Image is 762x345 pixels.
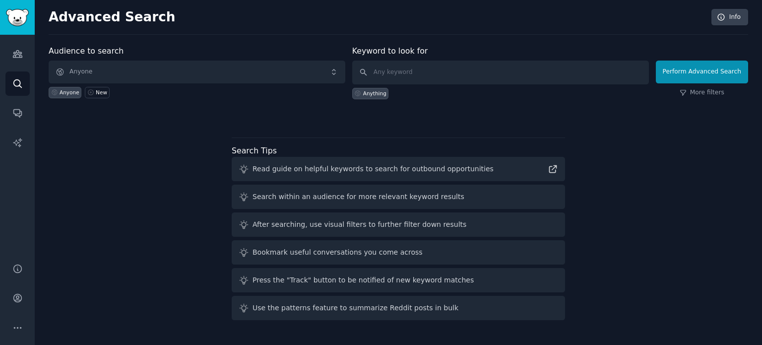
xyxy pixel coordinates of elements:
[49,9,706,25] h2: Advanced Search
[656,61,748,83] button: Perform Advanced Search
[352,61,649,84] input: Any keyword
[49,46,124,56] label: Audience to search
[253,275,474,285] div: Press the "Track" button to be notified of new keyword matches
[85,87,109,98] a: New
[363,90,386,97] div: Anything
[49,61,345,83] button: Anyone
[253,219,466,230] div: After searching, use visual filters to further filter down results
[60,89,79,96] div: Anyone
[96,89,107,96] div: New
[253,303,458,313] div: Use the patterns feature to summarize Reddit posts in bulk
[6,9,29,26] img: GummySearch logo
[711,9,748,26] a: Info
[253,247,423,258] div: Bookmark useful conversations you come across
[253,192,464,202] div: Search within an audience for more relevant keyword results
[680,88,724,97] a: More filters
[232,146,277,155] label: Search Tips
[352,46,428,56] label: Keyword to look for
[253,164,494,174] div: Read guide on helpful keywords to search for outbound opportunities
